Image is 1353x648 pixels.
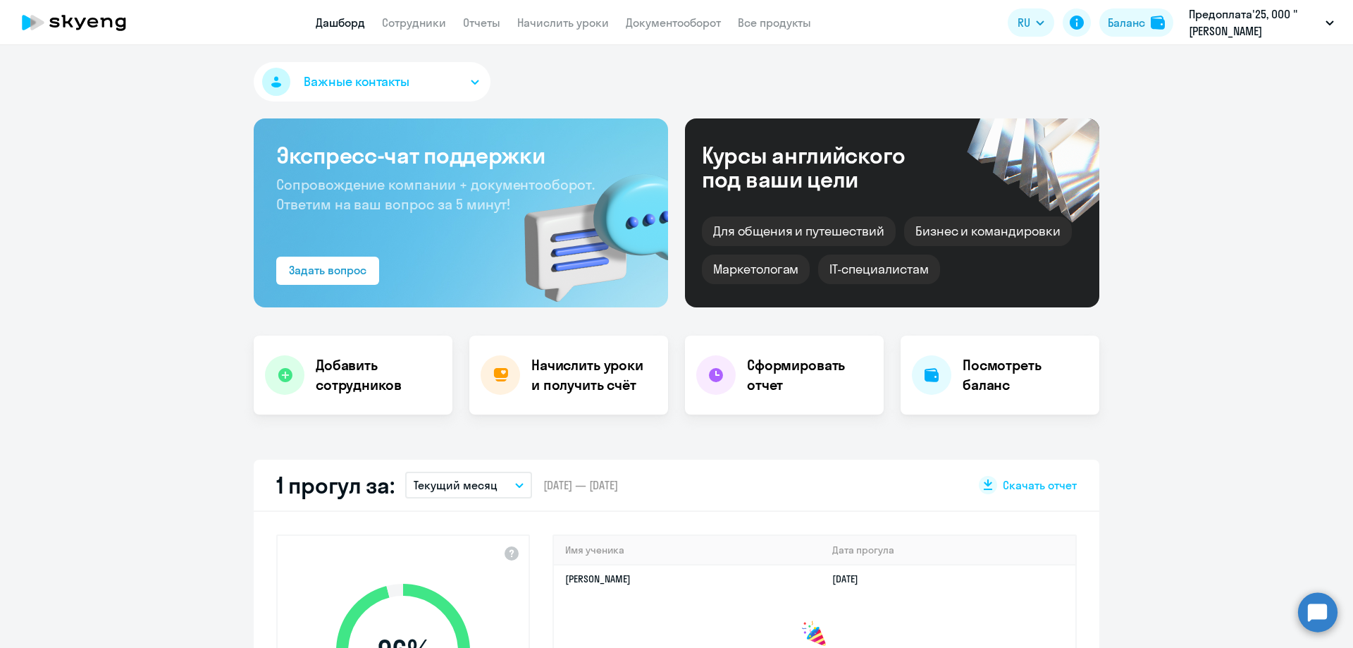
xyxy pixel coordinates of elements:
div: Бизнес и командировки [904,216,1072,246]
a: Отчеты [463,16,500,30]
a: [PERSON_NAME] [565,573,631,585]
a: Сотрудники [382,16,446,30]
div: Маркетологам [702,255,810,284]
img: bg-img [504,149,668,307]
button: RU [1008,8,1054,37]
a: Начислить уроки [517,16,609,30]
button: Текущий месяц [405,472,532,499]
span: Важные контакты [304,73,409,91]
span: RU [1018,14,1030,31]
p: Предоплата'25, ООО "[PERSON_NAME] РАМЕНСКОЕ" [1189,6,1320,39]
p: Текущий месяц [414,477,498,494]
a: [DATE] [832,573,870,585]
button: Задать вопрос [276,257,379,285]
a: Документооборот [626,16,721,30]
a: Дашборд [316,16,365,30]
h4: Начислить уроки и получить счёт [531,355,654,395]
span: Скачать отчет [1003,477,1077,493]
a: Все продукты [738,16,811,30]
h4: Добавить сотрудников [316,355,441,395]
div: IT-специалистам [818,255,939,284]
img: balance [1151,16,1165,30]
span: [DATE] — [DATE] [543,477,618,493]
span: Сопровождение компании + документооборот. Ответим на ваш вопрос за 5 минут! [276,176,595,213]
h2: 1 прогул за: [276,471,394,499]
th: Имя ученика [554,536,821,565]
div: Для общения и путешествий [702,216,896,246]
div: Курсы английского под ваши цели [702,143,943,191]
h4: Сформировать отчет [747,355,872,395]
h4: Посмотреть баланс [963,355,1088,395]
button: Важные контакты [254,62,490,102]
button: Балансbalance [1099,8,1173,37]
h3: Экспресс-чат поддержки [276,141,645,169]
button: Предоплата'25, ООО "[PERSON_NAME] РАМЕНСКОЕ" [1182,6,1341,39]
div: Задать вопрос [289,262,366,279]
th: Дата прогула [821,536,1075,565]
div: Баланс [1108,14,1145,31]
